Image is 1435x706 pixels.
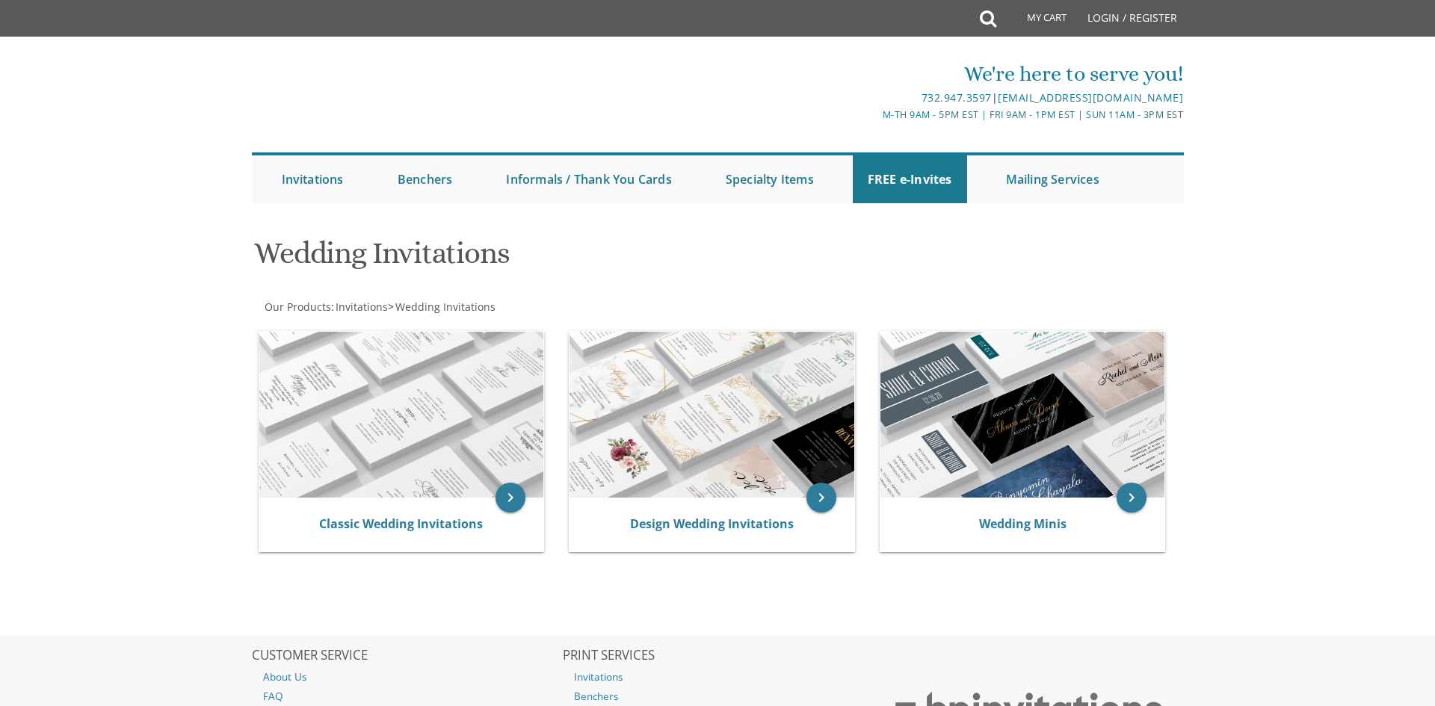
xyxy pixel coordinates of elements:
[979,515,1067,532] a: Wedding Minis
[998,90,1183,105] a: [EMAIL_ADDRESS][DOMAIN_NAME]
[334,300,388,314] a: Invitations
[394,300,496,314] a: Wedding Invitations
[383,155,468,203] a: Benchers
[995,1,1077,39] a: My Cart
[491,155,686,203] a: Informals / Thank You Cards
[570,332,854,498] img: Design Wedding Invitations
[252,687,561,706] a: FAQ
[252,667,561,687] a: About Us
[252,300,718,315] div: :
[259,332,544,498] img: Classic Wedding Invitations
[563,667,872,687] a: Invitations
[563,648,872,663] h2: PRINT SERVICES
[254,237,864,281] h1: Wedding Invitations
[563,107,1183,123] div: M-Th 9am - 5pm EST | Fri 9am - 1pm EST | Sun 11am - 3pm EST
[922,90,992,105] a: 732.947.3597
[319,515,483,532] a: Classic Wedding Invitations
[563,59,1183,89] div: We're here to serve you!
[263,300,331,314] a: Our Products
[880,332,1165,498] img: Wedding Minis
[991,155,1114,203] a: Mailing Services
[336,300,388,314] span: Invitations
[630,515,794,532] a: Design Wedding Invitations
[1117,483,1147,513] a: keyboard_arrow_right
[395,300,496,314] span: Wedding Invitations
[563,89,1183,107] div: |
[711,155,829,203] a: Specialty Items
[563,687,872,706] a: Benchers
[388,300,496,314] span: >
[806,483,836,513] a: keyboard_arrow_right
[853,155,967,203] a: FREE e-Invites
[252,648,561,663] h2: CUSTOMER SERVICE
[496,483,525,513] a: keyboard_arrow_right
[267,155,359,203] a: Invitations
